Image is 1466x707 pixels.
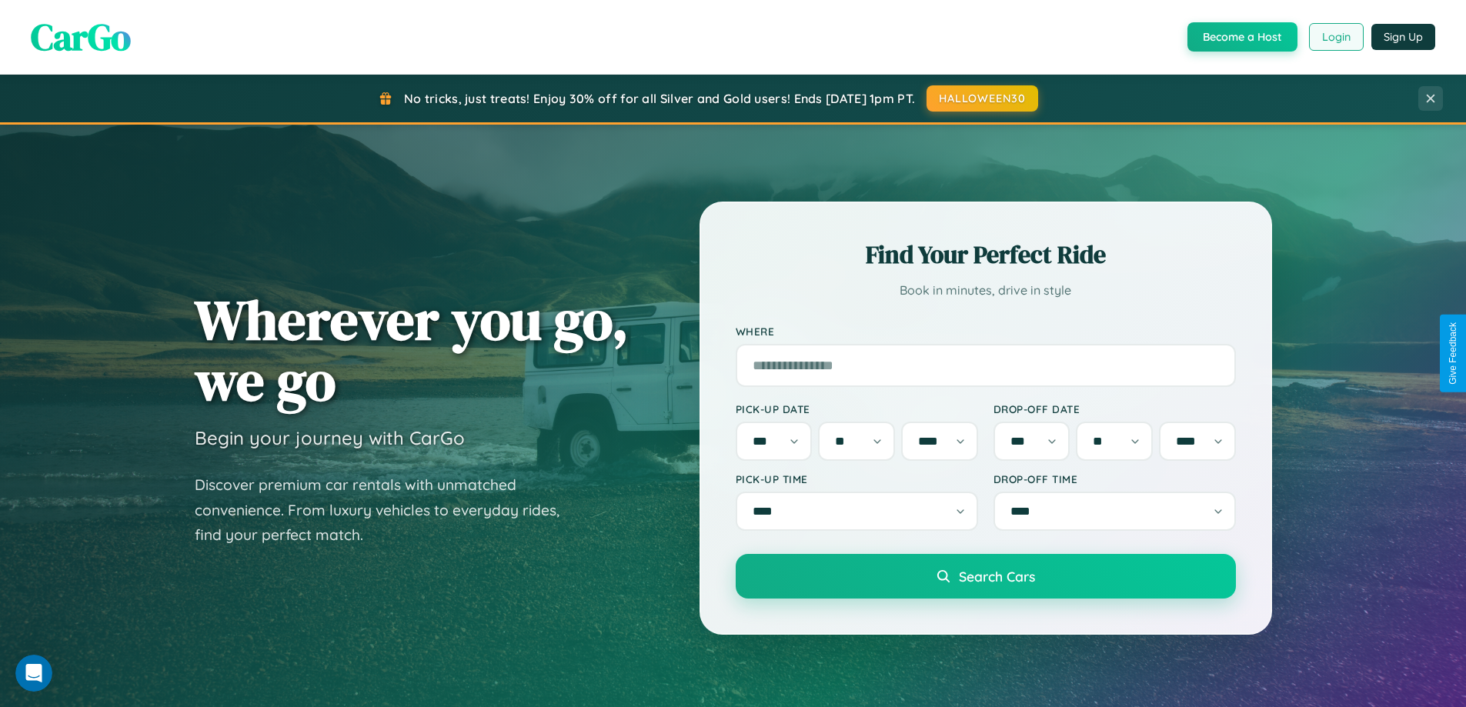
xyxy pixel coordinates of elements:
[195,472,579,548] p: Discover premium car rentals with unmatched convenience. From luxury vehicles to everyday rides, ...
[1371,24,1435,50] button: Sign Up
[736,554,1236,599] button: Search Cars
[993,472,1236,485] label: Drop-off Time
[736,402,978,415] label: Pick-up Date
[195,289,629,411] h1: Wherever you go, we go
[736,472,978,485] label: Pick-up Time
[1187,22,1297,52] button: Become a Host
[736,238,1236,272] h2: Find Your Perfect Ride
[1309,23,1364,51] button: Login
[959,568,1035,585] span: Search Cars
[736,325,1236,338] label: Where
[1448,322,1458,385] div: Give Feedback
[736,279,1236,302] p: Book in minutes, drive in style
[927,85,1038,112] button: HALLOWEEN30
[31,12,131,62] span: CarGo
[195,426,465,449] h3: Begin your journey with CarGo
[404,91,915,106] span: No tricks, just treats! Enjoy 30% off for all Silver and Gold users! Ends [DATE] 1pm PT.
[993,402,1236,415] label: Drop-off Date
[15,655,52,692] iframe: Intercom live chat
